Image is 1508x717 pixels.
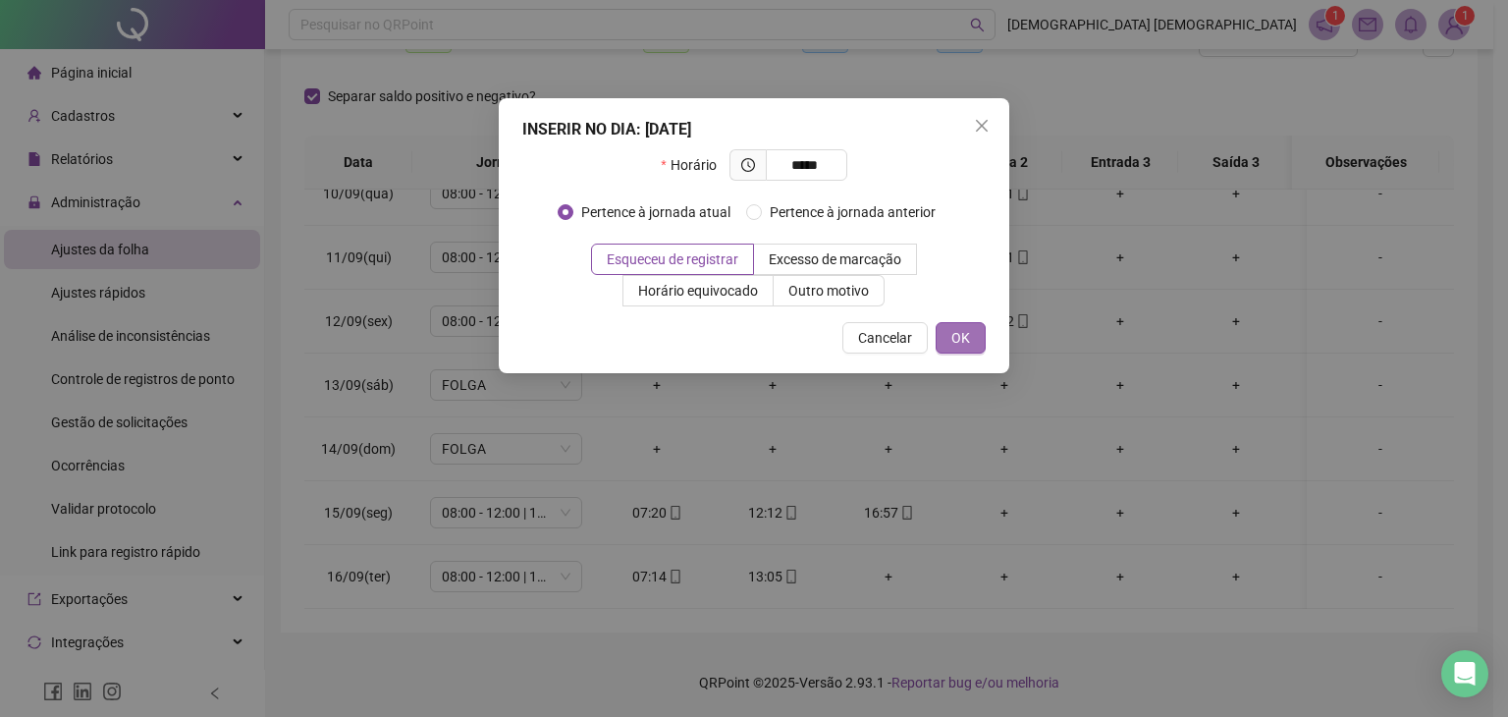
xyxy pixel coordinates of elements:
[762,201,943,223] span: Pertence à jornada anterior
[842,322,928,354] button: Cancelar
[1441,650,1488,697] div: Open Intercom Messenger
[966,110,997,141] button: Close
[974,118,990,134] span: close
[769,251,901,267] span: Excesso de marcação
[741,158,755,172] span: clock-circle
[607,251,738,267] span: Esqueceu de registrar
[638,283,758,299] span: Horário equivocado
[522,118,986,141] div: INSERIR NO DIA : [DATE]
[661,149,728,181] label: Horário
[788,283,869,299] span: Outro motivo
[936,322,986,354] button: OK
[951,327,970,349] span: OK
[858,327,912,349] span: Cancelar
[573,201,738,223] span: Pertence à jornada atual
